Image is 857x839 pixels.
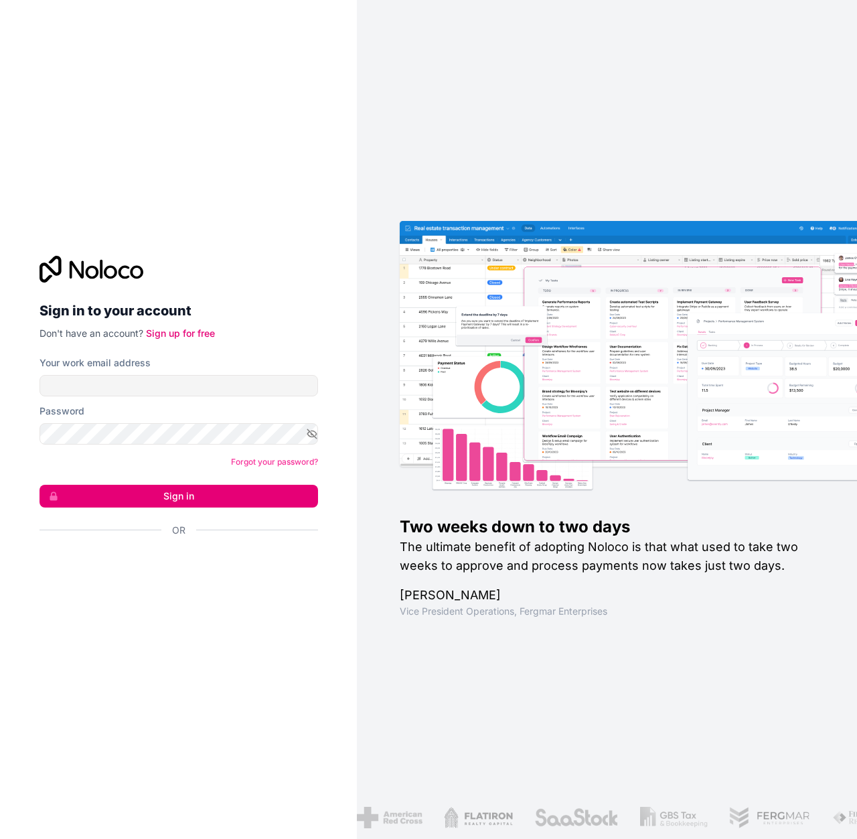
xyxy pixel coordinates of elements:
[40,327,143,339] span: Don't have an account?
[400,538,814,575] h2: The ultimate benefit of adopting Noloco is that what used to take two weeks to approve and proces...
[231,457,318,467] a: Forgot your password?
[532,807,617,828] img: /assets/saastock-C6Zbiodz.png
[40,375,318,396] input: Email address
[400,516,814,538] h1: Two weeks down to two days
[356,807,420,828] img: /assets/american-red-cross-BAupjrZR.png
[40,404,84,418] label: Password
[40,299,318,323] h2: Sign in to your account
[40,356,151,370] label: Your work email address
[40,423,318,445] input: Password
[146,327,215,339] a: Sign up for free
[638,807,706,828] img: /assets/gbstax-C-GtDUiK.png
[40,485,318,508] button: Sign in
[172,524,185,537] span: Or
[400,586,814,605] h1: [PERSON_NAME]
[442,807,512,828] img: /assets/flatiron-C8eUkumj.png
[400,605,814,618] h1: Vice President Operations , Fergmar Enterprises
[727,807,809,828] img: /assets/fergmar-CudnrXN5.png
